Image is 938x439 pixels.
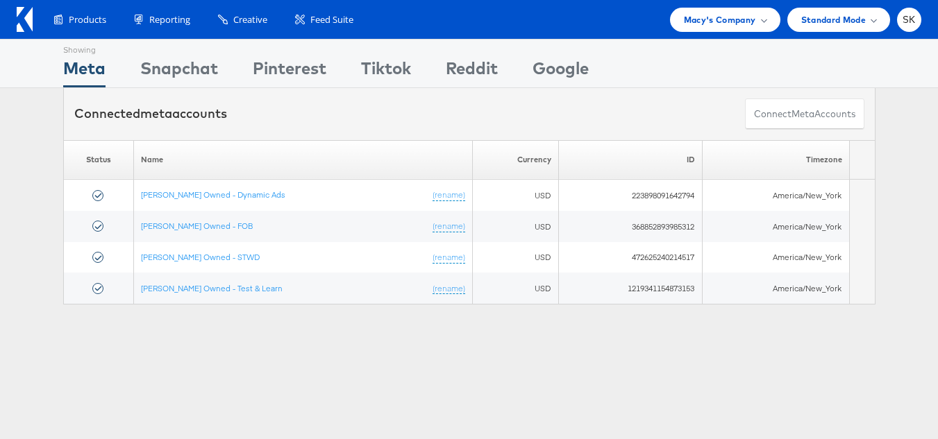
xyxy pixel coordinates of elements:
[446,56,498,87] div: Reddit
[702,273,849,304] td: America/New_York
[472,242,558,273] td: USD
[472,180,558,211] td: USD
[69,13,106,26] span: Products
[432,221,464,232] a: (rename)
[432,189,464,201] a: (rename)
[140,56,218,87] div: Snapchat
[140,252,259,262] a: [PERSON_NAME] Owned - STWD
[63,140,133,180] th: Status
[558,273,702,304] td: 1219341154873153
[684,12,756,27] span: Macy's Company
[63,40,106,56] div: Showing
[140,189,285,200] a: [PERSON_NAME] Owned - Dynamic Ads
[702,140,849,180] th: Timezone
[140,221,252,231] a: [PERSON_NAME] Owned - FOB
[702,180,849,211] td: America/New_York
[63,56,106,87] div: Meta
[140,105,172,121] span: meta
[432,252,464,264] a: (rename)
[558,140,702,180] th: ID
[140,282,282,293] a: [PERSON_NAME] Owned - Test & Learn
[558,242,702,273] td: 472625240214517
[310,13,353,26] span: Feed Suite
[702,242,849,273] td: America/New_York
[74,105,227,123] div: Connected accounts
[149,13,190,26] span: Reporting
[253,56,326,87] div: Pinterest
[745,98,864,130] button: ConnectmetaAccounts
[133,140,472,180] th: Name
[472,211,558,242] td: USD
[558,211,702,242] td: 368852893985312
[903,15,916,24] span: SK
[233,13,267,26] span: Creative
[558,180,702,211] td: 223898091642794
[361,56,411,87] div: Tiktok
[702,211,849,242] td: America/New_York
[533,56,589,87] div: Google
[801,12,866,27] span: Standard Mode
[472,140,558,180] th: Currency
[792,107,814,121] span: meta
[472,273,558,304] td: USD
[432,282,464,294] a: (rename)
